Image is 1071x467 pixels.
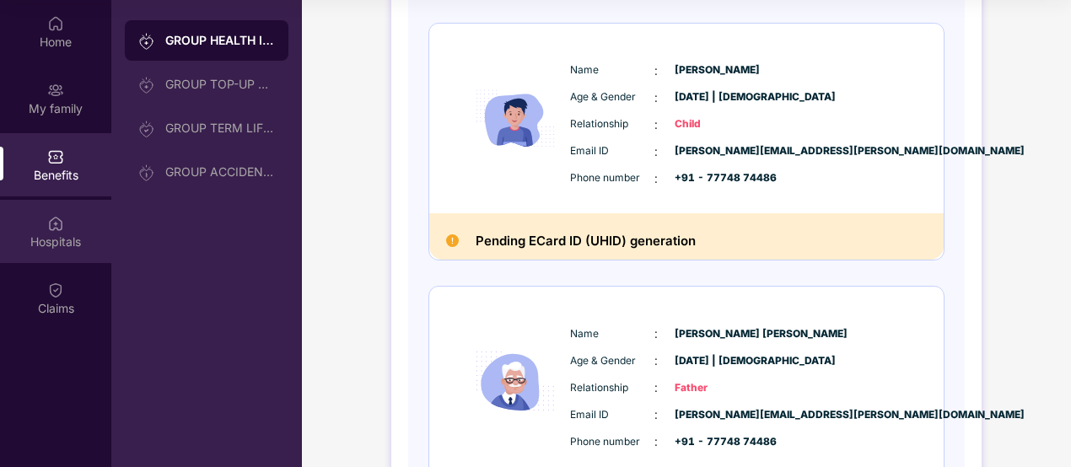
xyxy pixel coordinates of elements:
img: svg+xml;base64,PHN2ZyB3aWR0aD0iMjAiIGhlaWdodD0iMjAiIHZpZXdCb3g9IjAgMCAyMCAyMCIgZmlsbD0ibm9uZSIgeG... [138,121,155,137]
span: Phone number [570,434,654,450]
span: : [654,89,658,107]
span: : [654,142,658,161]
img: icon [465,312,566,451]
img: svg+xml;base64,PHN2ZyBpZD0iQ2xhaW0iIHhtbG5zPSJodHRwOi8vd3d3LnczLm9yZy8yMDAwL3N2ZyIgd2lkdGg9IjIwIi... [47,282,64,298]
span: [DATE] | [DEMOGRAPHIC_DATA] [675,89,759,105]
span: : [654,378,658,397]
span: Relationship [570,380,654,396]
span: : [654,352,658,370]
img: svg+xml;base64,PHN2ZyBpZD0iSG9tZSIgeG1sbnM9Imh0dHA6Ly93d3cudzMub3JnLzIwMDAvc3ZnIiB3aWR0aD0iMjAiIG... [47,15,64,32]
div: GROUP ACCIDENTAL INSURANCE [165,165,275,179]
span: : [654,169,658,188]
span: Email ID [570,407,654,423]
span: [PERSON_NAME] [675,62,759,78]
img: svg+xml;base64,PHN2ZyBpZD0iQmVuZWZpdHMiIHhtbG5zPSJodHRwOi8vd3d3LnczLm9yZy8yMDAwL3N2ZyIgd2lkdGg9Ij... [47,148,64,165]
img: Pending [446,234,459,247]
h2: Pending ECard ID (UHID) generation [476,230,696,252]
div: GROUP TERM LIFE INSURANCE [165,121,275,135]
span: : [654,62,658,80]
span: Relationship [570,116,654,132]
img: svg+xml;base64,PHN2ZyBpZD0iSG9zcGl0YWxzIiB4bWxucz0iaHR0cDovL3d3dy53My5vcmcvMjAwMC9zdmciIHdpZHRoPS... [47,215,64,232]
span: Father [675,380,759,396]
span: Name [570,62,654,78]
img: svg+xml;base64,PHN2ZyB3aWR0aD0iMjAiIGhlaWdodD0iMjAiIHZpZXdCb3g9IjAgMCAyMCAyMCIgZmlsbD0ibm9uZSIgeG... [138,33,155,50]
span: : [654,325,658,343]
span: [PERSON_NAME][EMAIL_ADDRESS][PERSON_NAME][DOMAIN_NAME] [675,143,759,159]
img: svg+xml;base64,PHN2ZyB3aWR0aD0iMjAiIGhlaWdodD0iMjAiIHZpZXdCb3g9IjAgMCAyMCAyMCIgZmlsbD0ibm9uZSIgeG... [138,164,155,181]
div: GROUP TOP-UP POLICY [165,78,275,91]
span: [PERSON_NAME] [PERSON_NAME] [675,326,759,342]
span: [DATE] | [DEMOGRAPHIC_DATA] [675,353,759,369]
span: +91 - 77748 74486 [675,170,759,186]
div: GROUP HEALTH INSURANCE [165,32,275,49]
span: Email ID [570,143,654,159]
span: Phone number [570,170,654,186]
span: +91 - 77748 74486 [675,434,759,450]
span: : [654,405,658,424]
span: : [654,115,658,134]
span: Child [675,116,759,132]
span: : [654,432,658,451]
span: Age & Gender [570,89,654,105]
span: Name [570,326,654,342]
span: [PERSON_NAME][EMAIL_ADDRESS][PERSON_NAME][DOMAIN_NAME] [675,407,759,423]
img: icon [465,49,566,188]
img: svg+xml;base64,PHN2ZyB3aWR0aD0iMjAiIGhlaWdodD0iMjAiIHZpZXdCb3g9IjAgMCAyMCAyMCIgZmlsbD0ibm9uZSIgeG... [138,77,155,94]
img: svg+xml;base64,PHN2ZyB3aWR0aD0iMjAiIGhlaWdodD0iMjAiIHZpZXdCb3g9IjAgMCAyMCAyMCIgZmlsbD0ibm9uZSIgeG... [47,82,64,99]
span: Age & Gender [570,353,654,369]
